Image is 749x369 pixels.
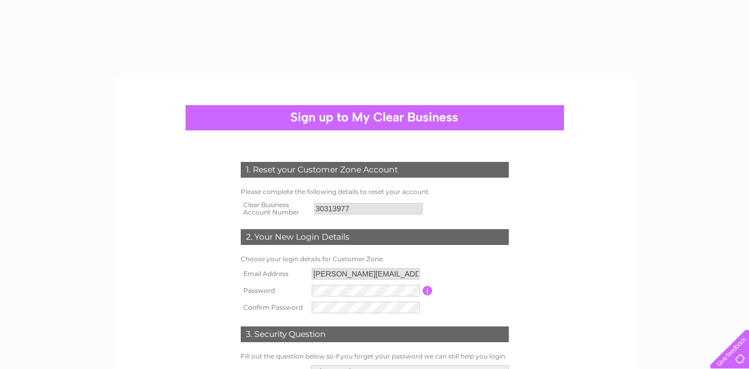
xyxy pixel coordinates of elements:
[238,299,310,316] th: Confirm Password
[238,350,511,363] td: Fill out the question below so if you forget your password we can still help you login.
[238,198,312,219] th: Clear Business Account Number
[423,286,433,295] input: Information
[238,282,310,299] th: Password
[241,229,509,245] div: 2. Your New Login Details
[238,253,511,265] td: Choose your login details for Customer Zone.
[241,162,509,178] div: 1. Reset your Customer Zone Account
[241,326,509,342] div: 3. Security Question
[238,265,310,282] th: Email Address
[238,186,511,198] td: Please complete the following details to reset your account.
